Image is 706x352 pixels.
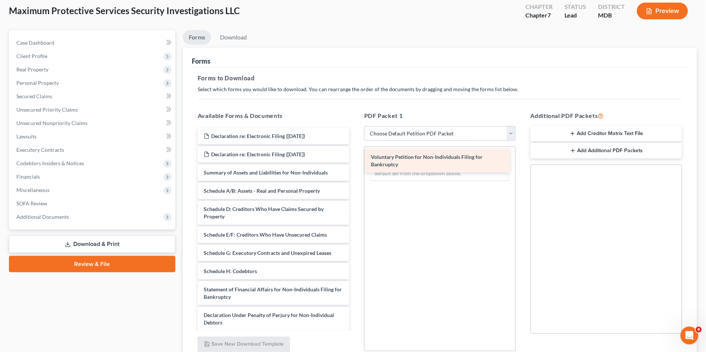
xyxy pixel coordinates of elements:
[637,3,688,19] button: Preview
[565,11,586,20] div: Lead
[565,3,586,11] div: Status
[204,268,257,274] span: Schedule H: Codebtors
[696,327,702,333] span: 4
[198,111,349,120] h5: Available Forms & Documents
[16,214,69,220] span: Additional Documents
[16,173,40,180] span: Financials
[598,3,625,11] div: District
[16,106,78,113] span: Unsecured Priority Claims
[204,286,342,300] span: Statement of Financial Affairs for Non-Individuals Filing for Bankruptcy
[9,256,175,272] a: Review & File
[183,30,211,45] a: Forms
[204,206,324,220] span: Schedule D: Creditors Who Have Claims Secured by Property
[198,86,682,93] p: Select which forms you would like to download. You can rearrange the order of the documents by dr...
[598,11,625,20] div: MDB
[16,200,47,207] span: SOFA Review
[16,39,54,46] span: Case Dashboard
[204,250,331,256] span: Schedule G: Executory Contracts and Unexpired Leases
[204,169,328,176] span: Summary of Assets and Liabilities for Non-Individuals
[16,66,48,73] span: Real Property
[10,143,175,157] a: Executory Contracts
[10,36,175,49] a: Case Dashboard
[16,53,47,59] span: Client Profile
[531,111,682,120] h5: Additional PDF Packets
[10,130,175,143] a: Lawsuits
[10,103,175,116] a: Unsecured Priority Claims
[10,116,175,130] a: Unsecured Nonpriority Claims
[9,5,240,16] span: Maximum Protective Services Security Investigations LLC
[531,126,682,142] button: Add Creditor Matrix Text File
[16,147,64,153] span: Executory Contracts
[525,3,553,11] div: Chapter
[10,197,175,210] a: SOFA Review
[16,133,36,140] span: Lawsuits
[211,133,305,139] span: Declaration re: Electronic Filing ([DATE])
[192,57,210,65] div: Forms
[211,151,305,157] span: Declaration re: Electronic Filing ([DATE])
[16,187,50,193] span: Miscellaneous
[531,143,682,159] button: Add Additional PDF Packets
[204,231,327,238] span: Schedule E/F: Creditors Who Have Unsecured Claims
[364,111,516,120] h5: PDF Packet 1
[371,154,483,167] span: Voluntary Petition for Non-Individuals Filing for Bankruptcy
[9,236,175,253] a: Download & Print
[16,80,59,86] span: Personal Property
[10,90,175,103] a: Secured Claims
[525,11,553,20] div: Chapter
[214,30,253,45] a: Download
[16,93,52,99] span: Secured Claims
[681,327,699,345] iframe: Intercom live chat
[547,12,551,19] span: 7
[198,74,682,83] h5: Forms to Download
[204,188,320,194] span: Schedule A/B: Assets - Real and Personal Property
[204,312,334,326] span: Declaration Under Penalty of Perjury for Non-Individual Debtors
[16,120,88,126] span: Unsecured Nonpriority Claims
[16,160,84,166] span: Codebtors Insiders & Notices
